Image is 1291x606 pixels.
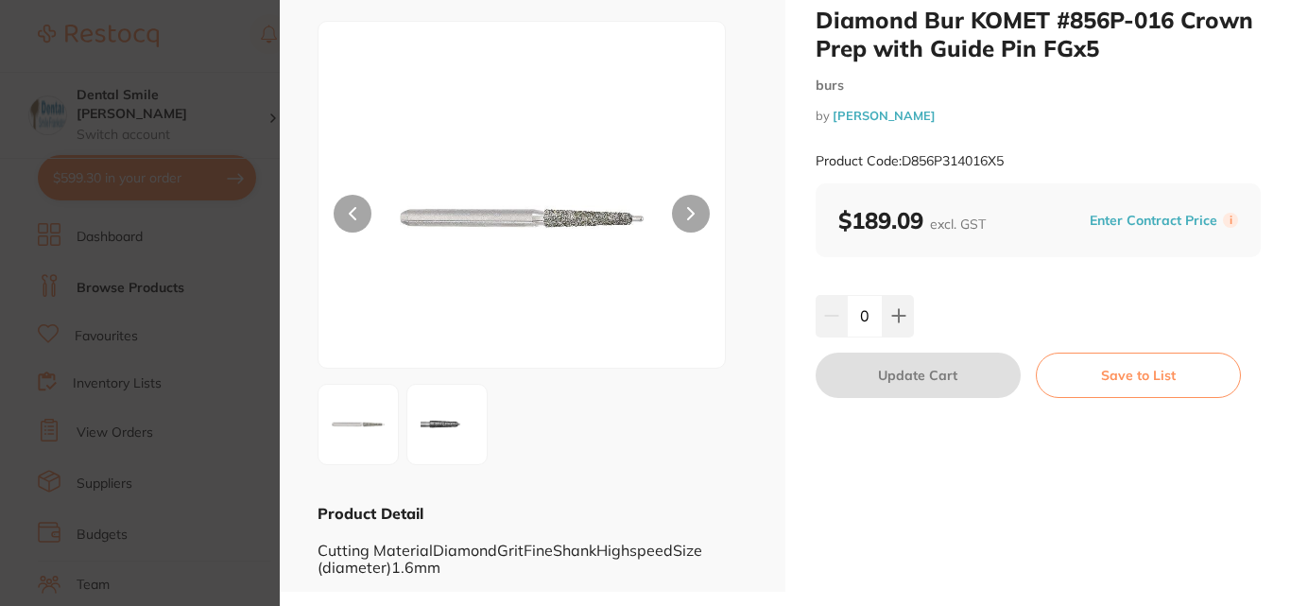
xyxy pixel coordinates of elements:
[400,69,644,368] img: MDE2WDUuanBn
[324,390,392,459] img: MDE2WDUuanBn
[1084,212,1223,230] button: Enter Contract Price
[833,108,936,123] a: [PERSON_NAME]
[816,153,1004,169] small: Product Code: D856P314016X5
[318,524,748,576] div: Cutting MaterialDiamondGritFineShankHighspeedSize (diameter)1.6mm
[816,78,1261,94] small: burs
[413,390,481,459] img: MDE2WDVfMi5qcGc
[816,6,1261,62] h2: Diamond Bur KOMET #856P-016 Crown Prep with Guide Pin FGx5
[816,109,1261,123] small: by
[816,353,1021,398] button: Update Cart
[1223,213,1238,228] label: i
[930,216,986,233] span: excl. GST
[838,206,986,234] b: $189.09
[318,504,423,523] b: Product Detail
[1036,353,1241,398] button: Save to List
